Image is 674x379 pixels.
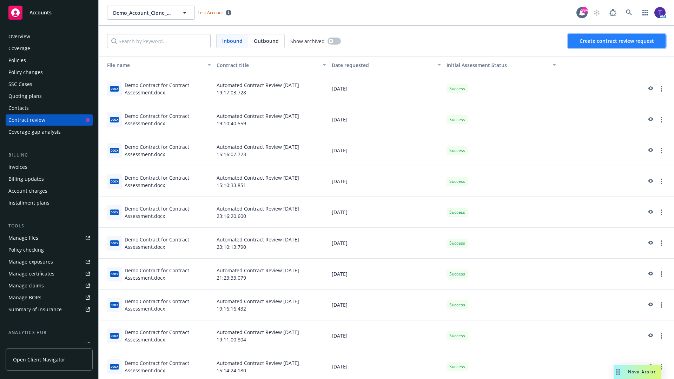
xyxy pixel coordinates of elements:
a: Invoices [6,161,93,173]
a: Manage BORs [6,292,93,303]
span: docx [110,364,119,369]
a: more [657,270,666,278]
a: more [657,208,666,217]
span: Show archived [290,38,325,45]
div: [DATE] [329,259,444,290]
a: SSC Cases [6,79,93,90]
button: Date requested [329,56,444,73]
span: Demo_Account_Clone_QA_CR_Tests_Demo [113,9,174,16]
div: Automated Contract Review [DATE] 23:16:20.600 [214,197,329,228]
div: Coverage gap analysis [8,126,61,138]
span: Success [449,364,465,370]
a: more [657,363,666,371]
a: more [657,239,666,247]
div: Billing updates [8,173,44,185]
div: Manage claims [8,280,44,291]
button: Nova Assist [614,365,661,379]
a: Coverage gap analysis [6,126,93,138]
div: Invoices [8,161,27,173]
button: Contract title [214,56,329,73]
span: Create contract review request [580,38,654,44]
div: Automated Contract Review [DATE] 19:10:40.559 [214,104,329,135]
span: Manage exposures [6,256,93,267]
a: Overview [6,31,93,42]
span: Success [449,333,465,339]
div: Account charges [8,185,47,197]
div: Summary of insurance [8,304,62,315]
div: Demo Contract for Contract Assessment.docx [125,267,211,281]
img: photo [654,7,666,18]
div: Manage certificates [8,268,54,279]
a: Switch app [638,6,652,20]
span: Test Account [198,9,223,15]
a: Search [622,6,636,20]
a: Quoting plans [6,91,93,102]
div: Automated Contract Review [DATE] 19:11:00.804 [214,320,329,351]
a: Loss summary generator [6,339,93,350]
a: preview [646,301,654,309]
span: docx [110,179,119,184]
a: Account charges [6,185,93,197]
div: Policies [8,55,26,66]
a: Summary of insurance [6,304,93,315]
span: docx [110,148,119,153]
a: preview [646,332,654,340]
div: Demo Contract for Contract Assessment.docx [125,328,211,343]
div: Automated Contract Review [DATE] 21:23:33.079 [214,259,329,290]
a: Coverage [6,43,93,54]
span: Test Account [195,9,234,16]
div: Automated Contract Review [DATE] 23:10:13.790 [214,228,329,259]
div: Policy checking [8,244,44,255]
div: [DATE] [329,166,444,197]
div: [DATE] [329,197,444,228]
a: Billing updates [6,173,93,185]
a: more [657,146,666,155]
button: Demo_Account_Clone_QA_CR_Tests_Demo [107,6,195,20]
div: Automated Contract Review [DATE] 15:16:07.723 [214,135,329,166]
div: 99+ [581,7,588,13]
span: Success [449,302,465,308]
div: [DATE] [329,135,444,166]
div: Demo Contract for Contract Assessment.docx [125,359,211,374]
div: [DATE] [329,228,444,259]
div: Manage exposures [8,256,53,267]
span: docx [110,240,119,246]
span: Success [449,117,465,123]
div: Toggle SortBy [447,61,548,69]
span: docx [110,86,119,91]
div: [DATE] [329,73,444,104]
span: Success [449,271,465,277]
button: Create contract review request [568,34,666,48]
div: Demo Contract for Contract Assessment.docx [125,81,211,96]
div: File name [101,61,203,69]
span: Accounts [29,10,52,15]
a: Manage files [6,232,93,244]
div: Drag to move [614,365,622,379]
span: docx [110,117,119,122]
div: Demo Contract for Contract Assessment.docx [125,205,211,220]
a: preview [646,177,654,186]
a: Accounts [6,3,93,22]
a: Contract review [6,114,93,126]
div: Date requested [332,61,434,69]
span: docx [110,271,119,277]
div: Manage files [8,232,38,244]
div: SSC Cases [8,79,32,90]
div: Contract review [8,114,45,126]
a: preview [646,363,654,371]
input: Search by keyword... [107,34,211,48]
a: more [657,85,666,93]
a: Start snowing [590,6,604,20]
span: Success [449,147,465,154]
span: Inbound [222,37,243,45]
a: preview [646,208,654,217]
div: Quoting plans [8,91,42,102]
div: [DATE] [329,320,444,351]
span: Outbound [254,37,279,45]
div: Toggle SortBy [101,61,203,69]
a: more [657,115,666,124]
a: Manage claims [6,280,93,291]
div: Coverage [8,43,30,54]
a: preview [646,270,654,278]
a: more [657,177,666,186]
